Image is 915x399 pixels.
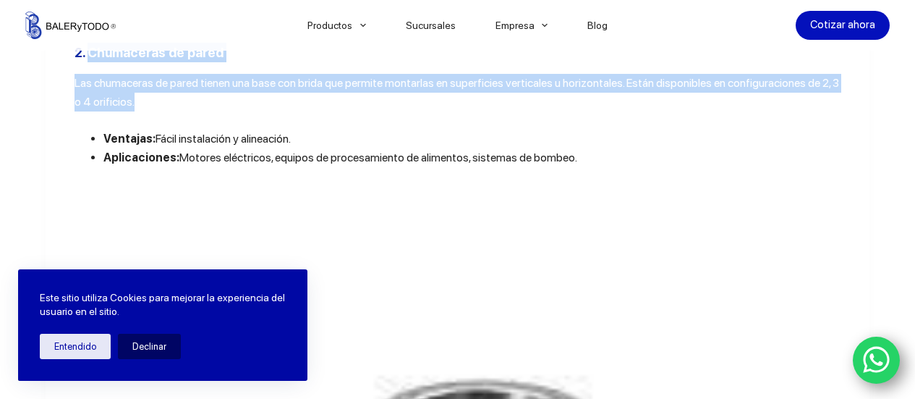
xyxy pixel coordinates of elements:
[853,337,901,385] a: WhatsApp
[796,11,890,40] a: Cotizar ahora
[118,334,181,359] button: Declinar
[25,12,116,39] img: Balerytodo
[75,76,839,109] span: Las chumaceras de pared tienen una base con brida que permite montarlas en superficies verticales...
[179,151,577,164] span: Motores eléctricos, equipos de procesamiento de alimentos, sistemas de bombeo.
[40,291,286,319] p: Este sitio utiliza Cookies para mejorar la experiencia del usuario en el sitio.
[75,45,224,60] b: 2. Chumaceras de pared
[103,151,179,164] b: Aplicaciones:
[103,132,156,146] b: Ventajas:
[40,334,111,359] button: Entendido
[156,132,291,146] span: Fácil instalación y alineación.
